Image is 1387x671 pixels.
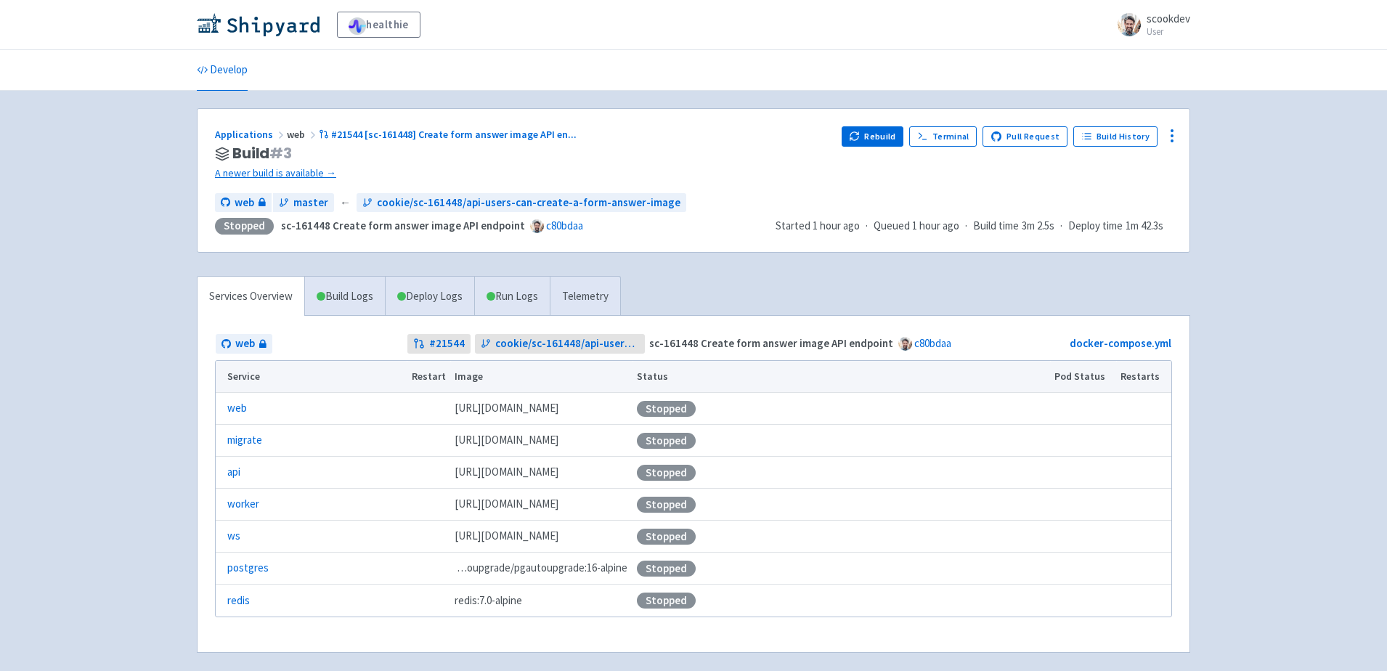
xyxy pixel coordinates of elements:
[813,219,860,232] time: 1 hour ago
[287,128,319,141] span: web
[1116,361,1171,393] th: Restarts
[983,126,1067,147] a: Pull Request
[197,13,320,36] img: Shipyard logo
[637,593,696,609] div: Stopped
[495,335,640,352] span: cookie/sc-161448/api-users-can-create-a-form-answer-image
[455,464,558,481] span: [DOMAIN_NAME][URL]
[293,195,328,211] span: master
[337,12,420,38] a: healthie
[319,128,579,141] a: #21544 [sc-161448] Create form answer image API en...
[232,145,292,162] span: Build
[637,433,696,449] div: Stopped
[637,529,696,545] div: Stopped
[1109,13,1190,36] a: scookdev User
[637,561,696,577] div: Stopped
[1070,336,1171,350] a: docker-compose.yml
[455,593,522,609] span: redis:7.0-alpine
[914,336,951,350] a: c80bdaa
[1147,12,1190,25] span: scookdev
[385,277,474,317] a: Deploy Logs
[340,195,351,211] span: ←
[227,528,240,545] a: ws
[474,277,550,317] a: Run Logs
[546,219,583,232] a: c80bdaa
[776,218,1172,235] div: · · ·
[198,277,304,317] a: Services Overview
[1068,218,1123,235] span: Deploy time
[455,432,558,449] span: [DOMAIN_NAME][URL]
[227,432,262,449] a: migrate
[227,593,250,609] a: redis
[1147,27,1190,36] small: User
[1073,126,1158,147] a: Build History
[912,219,959,232] time: 1 hour ago
[216,361,407,393] th: Service
[1126,218,1163,235] span: 1m 42.3s
[633,361,1050,393] th: Status
[455,560,627,577] span: pgautoupgrade/pgautoupgrade:16-alpine
[1050,361,1116,393] th: Pod Status
[215,128,287,141] a: Applications
[637,497,696,513] div: Stopped
[235,195,254,211] span: web
[305,277,385,317] a: Build Logs
[776,219,860,232] span: Started
[637,401,696,417] div: Stopped
[215,218,274,235] div: Stopped
[874,219,959,232] span: Queued
[215,193,272,213] a: web
[455,496,558,513] span: [DOMAIN_NAME][URL]
[909,126,977,147] a: Terminal
[235,335,255,352] span: web
[215,165,830,182] a: A newer build is available →
[973,218,1019,235] span: Build time
[197,50,248,91] a: Develop
[357,193,686,213] a: cookie/sc-161448/api-users-can-create-a-form-answer-image
[227,496,259,513] a: worker
[407,334,471,354] a: #21544
[842,126,904,147] button: Rebuild
[377,195,680,211] span: cookie/sc-161448/api-users-can-create-a-form-answer-image
[475,334,646,354] a: cookie/sc-161448/api-users-can-create-a-form-answer-image
[273,193,334,213] a: master
[455,400,558,417] span: [DOMAIN_NAME][URL]
[450,361,633,393] th: Image
[216,334,272,354] a: web
[269,143,292,163] span: # 3
[227,464,240,481] a: api
[227,400,247,417] a: web
[227,560,269,577] a: postgres
[429,335,465,352] strong: # 21544
[637,465,696,481] div: Stopped
[407,361,450,393] th: Restart
[281,219,525,232] strong: sc-161448 Create form answer image API endpoint
[455,528,558,545] span: [DOMAIN_NAME][URL]
[1022,218,1054,235] span: 3m 2.5s
[550,277,620,317] a: Telemetry
[331,128,577,141] span: #21544 [sc-161448] Create form answer image API en ...
[649,336,893,350] strong: sc-161448 Create form answer image API endpoint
